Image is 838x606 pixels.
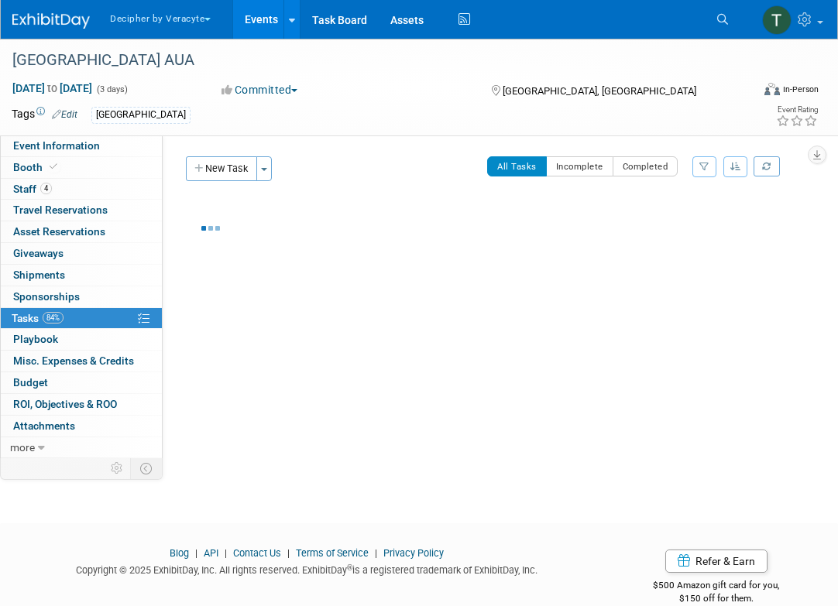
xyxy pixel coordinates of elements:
button: All Tasks [487,156,547,176]
a: Contact Us [233,547,281,559]
span: Sponsorships [13,290,80,303]
div: Event Format [694,80,819,104]
div: Event Rating [776,106,818,114]
a: Booth [1,157,162,178]
span: Shipments [13,269,65,281]
a: Budget [1,372,162,393]
a: Refer & Earn [665,550,768,573]
span: | [371,547,381,559]
a: Event Information [1,135,162,156]
button: New Task [186,156,257,181]
a: Tasks84% [1,308,162,329]
span: [DATE] [DATE] [12,81,93,95]
a: ROI, Objectives & ROO [1,394,162,415]
a: Misc. Expenses & Credits [1,351,162,371]
img: loading... [201,226,220,231]
span: Giveaways [13,247,64,259]
a: Sponsorships [1,286,162,307]
span: | [221,547,231,559]
button: Incomplete [546,156,613,176]
button: Completed [613,156,678,176]
sup: ® [347,563,352,572]
a: Travel Reservations [1,200,162,221]
a: Blog [170,547,189,559]
span: to [45,82,60,94]
img: ExhibitDay [12,13,90,29]
span: more [10,441,35,454]
span: ROI, Objectives & ROO [13,398,117,410]
div: Copyright © 2025 ExhibitDay, Inc. All rights reserved. ExhibitDay is a registered trademark of Ex... [12,560,603,577]
td: Toggle Event Tabs [131,458,163,478]
a: Edit [52,109,77,120]
i: Booth reservation complete [50,163,57,171]
span: Budget [13,376,48,389]
div: $150 off for them. [626,592,807,605]
span: Booth [13,161,60,173]
div: $500 Amazon gift card for you, [626,569,807,604]
span: Event Information [13,139,100,152]
a: API [204,547,218,559]
span: Misc. Expenses & Credits [13,354,134,367]
span: Tasks [12,312,64,324]
a: Terms of Service [296,547,369,559]
a: Shipments [1,265,162,286]
a: Staff4 [1,179,162,200]
img: Format-Inperson.png [764,83,780,95]
span: 4 [40,183,52,194]
div: [GEOGRAPHIC_DATA] AUA [7,46,739,74]
span: Attachments [13,419,75,432]
img: Tony Alvarado [762,5,792,35]
span: | [191,547,201,559]
span: Playbook [13,333,58,345]
span: 84% [43,312,64,324]
td: Tags [12,106,77,124]
span: Travel Reservations [13,204,108,216]
td: Personalize Event Tab Strip [104,458,131,478]
a: Playbook [1,329,162,350]
a: Privacy Policy [383,547,444,559]
div: In-Person [782,84,819,95]
span: | [283,547,294,559]
span: Staff [13,183,52,195]
div: [GEOGRAPHIC_DATA] [91,107,191,123]
span: Asset Reservations [13,225,105,238]
a: Refresh [754,156,780,176]
button: Committed [216,82,304,98]
span: (3 days) [95,84,128,94]
a: more [1,437,162,458]
a: Attachments [1,416,162,437]
a: Giveaways [1,243,162,264]
a: Asset Reservations [1,221,162,242]
span: [GEOGRAPHIC_DATA], [GEOGRAPHIC_DATA] [503,85,696,97]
